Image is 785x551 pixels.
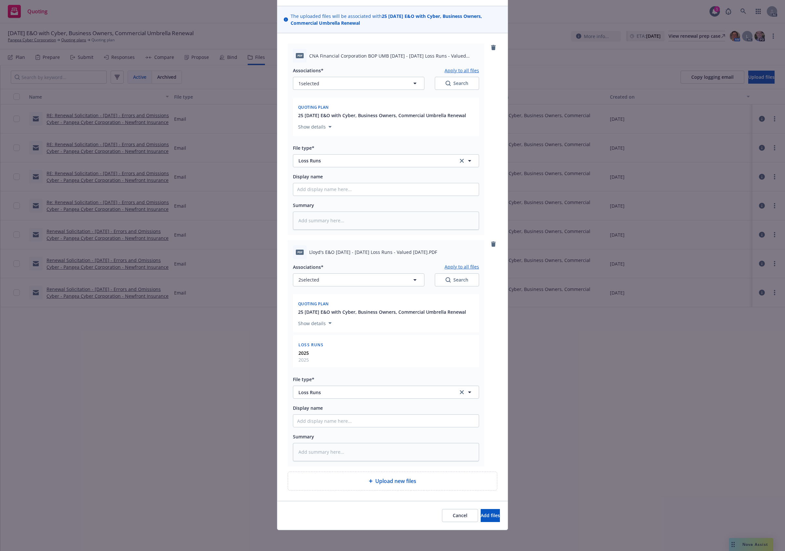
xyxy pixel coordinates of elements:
span: Upload new files [375,477,416,485]
span: Associations* [293,67,324,74]
span: CNA Financial Corporation BOP UMB [DATE] - [DATE] Loss Runs - Valued [DATE].pdf [309,52,479,59]
button: Loss Runsclear selection [293,154,479,167]
span: File type* [293,145,314,151]
button: Apply to all files [445,263,479,271]
span: PDF [296,250,304,255]
span: pdf [296,53,304,58]
span: File type* [293,376,314,382]
button: Show details [296,123,334,131]
a: clear selection [458,157,466,165]
span: Cancel [453,512,467,518]
span: 1 selected [298,80,319,87]
span: 2 selected [298,276,319,283]
input: Add display name here... [293,183,479,196]
span: 2025 [298,356,309,363]
div: Search [446,277,468,283]
svg: Search [446,81,451,86]
button: SearchSearch [435,273,479,286]
button: Apply to all files [445,66,479,74]
div: Upload new files [288,472,497,490]
button: Cancel [442,509,478,522]
span: Display name [293,405,323,411]
span: Summary [293,202,314,208]
span: Quoting plan [298,104,329,110]
button: 2selected [293,273,424,286]
div: Search [446,80,468,87]
strong: 2025 [298,350,309,356]
strong: 25 [DATE] E&O with Cyber, Business Owners, Commercial Umbrella Renewal [291,13,482,26]
span: Quoting plan [298,301,329,307]
button: Add files [481,509,500,522]
span: Associations* [293,264,324,270]
span: Display name [293,173,323,180]
a: remove [489,240,497,248]
span: Loss Runs [298,389,449,396]
button: 25 [DATE] E&O with Cyber, Business Owners, Commercial Umbrella Renewal [298,112,466,119]
span: The uploaded files will be associated with [291,13,501,26]
button: Show details [296,319,334,327]
button: 1selected [293,77,424,90]
button: SearchSearch [435,77,479,90]
input: Add display name here... [293,415,479,427]
button: 25 [DATE] E&O with Cyber, Business Owners, Commercial Umbrella Renewal [298,309,466,315]
span: Add files [481,512,500,518]
a: remove [489,44,497,51]
svg: Search [446,277,451,282]
a: clear selection [458,388,466,396]
span: Summary [293,434,314,440]
span: Loss Runs [298,342,324,348]
span: Loss Runs [298,157,449,164]
span: Lloyd's E&O [DATE] - [DATE] Loss Runs - Valued [DATE].PDF [309,249,437,255]
button: Loss Runsclear selection [293,386,479,399]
